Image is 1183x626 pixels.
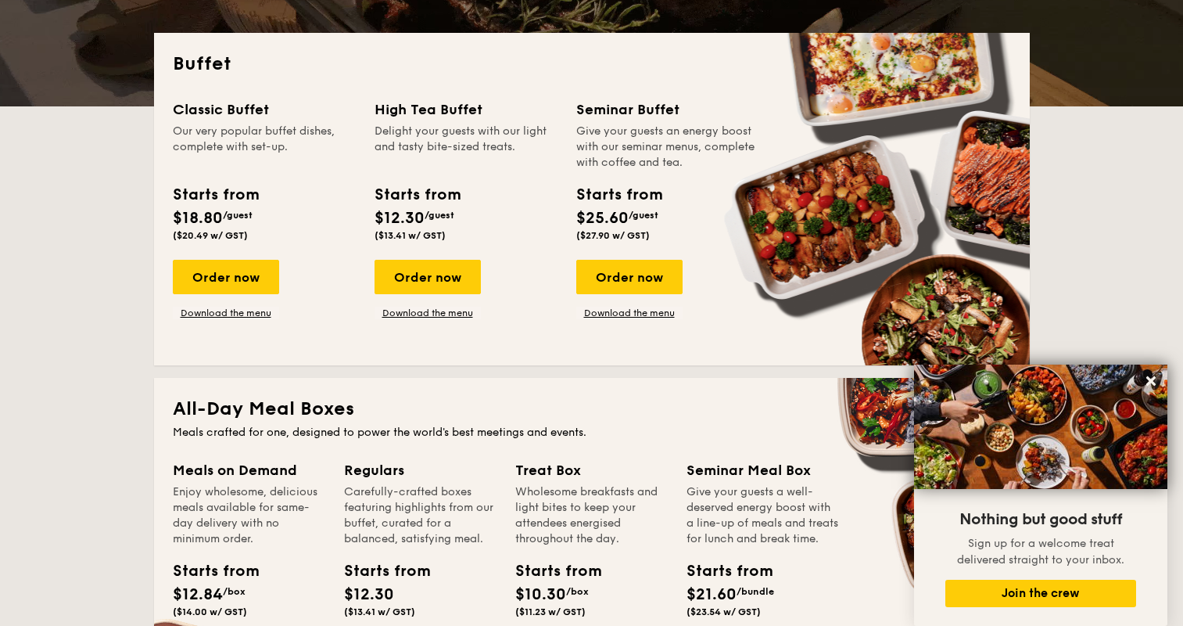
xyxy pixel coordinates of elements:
[737,586,774,597] span: /bundle
[576,99,759,121] div: Seminar Buffet
[173,585,223,604] span: $12.84
[515,606,586,617] span: ($11.23 w/ GST)
[957,537,1124,567] span: Sign up for a welcome treat delivered straight to your inbox.
[173,484,325,547] div: Enjoy wholesome, delicious meals available for same-day delivery with no minimum order.
[576,260,683,294] div: Order now
[375,124,557,171] div: Delight your guests with our light and tasty bite-sized treats.
[686,484,839,547] div: Give your guests a well-deserved energy boost with a line-up of meals and treats for lunch and br...
[515,459,668,481] div: Treat Box
[959,510,1122,529] span: Nothing but good stuff
[173,425,1011,441] div: Meals crafted for one, designed to power the world's best meetings and events.
[686,606,761,617] span: ($23.54 w/ GST)
[344,484,497,547] div: Carefully-crafted boxes featuring highlights from our buffet, curated for a balanced, satisfying ...
[344,585,394,604] span: $12.30
[945,580,1136,607] button: Join the crew
[425,210,454,221] span: /guest
[173,124,356,171] div: Our very popular buffet dishes, complete with set-up.
[173,559,243,583] div: Starts from
[686,585,737,604] span: $21.60
[686,459,839,481] div: Seminar Meal Box
[515,484,668,547] div: Wholesome breakfasts and light bites to keep your attendees energised throughout the day.
[173,230,248,241] span: ($20.49 w/ GST)
[375,183,460,207] div: Starts from
[576,230,650,241] span: ($27.90 w/ GST)
[515,585,566,604] span: $10.30
[173,459,325,481] div: Meals on Demand
[576,307,683,319] a: Download the menu
[173,260,279,294] div: Order now
[686,559,757,583] div: Starts from
[375,99,557,121] div: High Tea Buffet
[223,210,253,221] span: /guest
[375,307,481,319] a: Download the menu
[566,586,589,597] span: /box
[173,307,279,319] a: Download the menu
[173,397,1011,422] h2: All-Day Meal Boxes
[576,183,661,207] div: Starts from
[223,586,246,597] span: /box
[576,124,759,171] div: Give your guests an energy boost with our seminar menus, complete with coffee and tea.
[173,99,356,121] div: Classic Buffet
[344,606,415,617] span: ($13.41 w/ GST)
[914,365,1167,489] img: DSC07876-Edit02-Large.jpeg
[173,183,258,207] div: Starts from
[629,210,658,221] span: /guest
[576,209,629,228] span: $25.60
[344,459,497,481] div: Regulars
[173,52,1011,77] h2: Buffet
[173,606,247,617] span: ($14.00 w/ GST)
[375,209,425,228] span: $12.30
[173,209,223,228] span: $18.80
[515,559,586,583] div: Starts from
[344,559,414,583] div: Starts from
[375,230,446,241] span: ($13.41 w/ GST)
[1138,369,1163,394] button: Close
[375,260,481,294] div: Order now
